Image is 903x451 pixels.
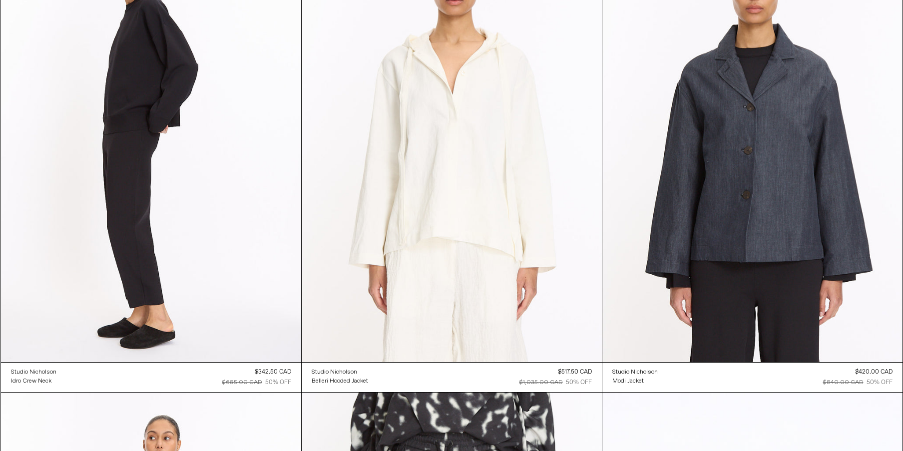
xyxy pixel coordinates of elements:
[11,377,56,386] a: Idro Crew Neck
[867,378,893,387] div: 50% OFF
[612,377,658,386] a: Modi Jacket
[855,368,893,377] div: $420.00 CAD
[823,378,864,387] div: $840.00 CAD
[11,368,56,377] a: Studio Nicholson
[11,377,51,386] div: Idro Crew Neck
[222,378,262,387] div: $685.00 CAD
[566,378,592,387] div: 50% OFF
[519,378,563,387] div: $1,035.00 CAD
[265,378,291,387] div: 50% OFF
[312,368,368,377] a: Studio Nicholson
[612,368,658,377] a: Studio Nicholson
[612,377,644,386] div: Modi Jacket
[558,368,592,377] div: $517.50 CAD
[312,368,357,377] div: Studio Nicholson
[255,368,291,377] div: $342.50 CAD
[312,377,368,386] a: Belleri Hooded Jacket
